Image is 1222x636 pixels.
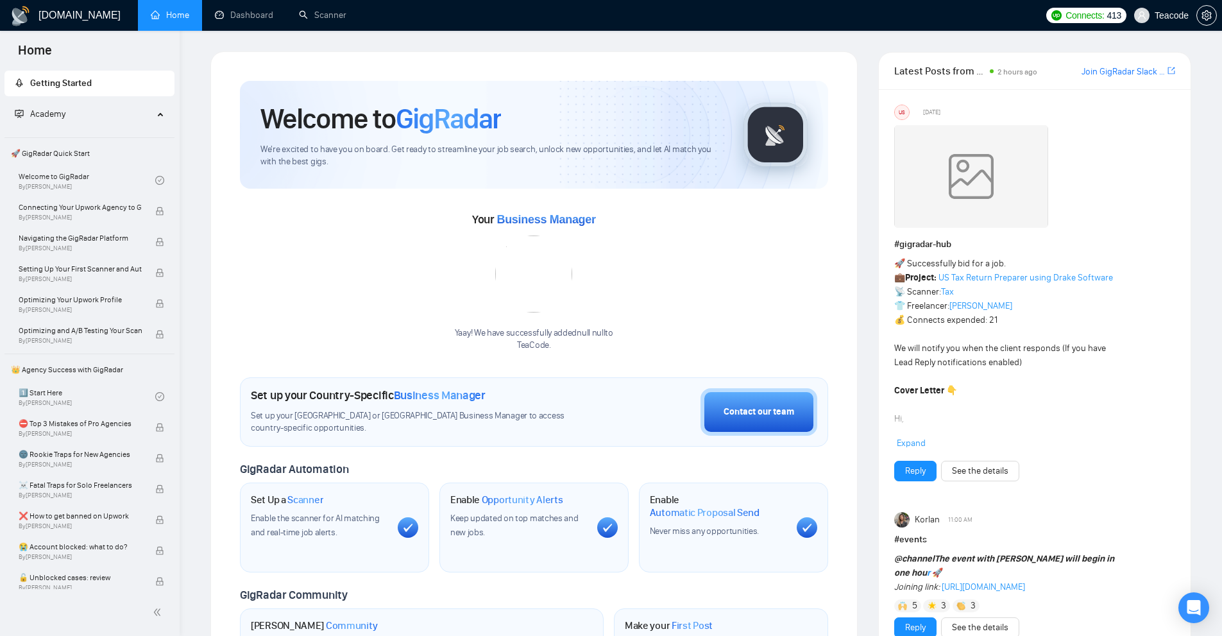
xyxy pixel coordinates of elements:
span: rocket [15,78,24,87]
span: Your [472,212,596,227]
span: Navigating the GigRadar Platform [19,232,142,245]
div: Yaay! We have successfully added null null to [455,327,613,352]
span: 🚀 [932,567,943,578]
span: Latest Posts from the GigRadar Community [894,63,986,79]
span: By [PERSON_NAME] [19,245,142,252]
span: setting [1197,10,1216,21]
span: fund-projection-screen [15,109,24,118]
span: 😭 Account blocked: what to do? [19,540,142,553]
span: By [PERSON_NAME] [19,430,142,438]
span: ☠️ Fatal Traps for Solo Freelancers [19,479,142,492]
span: Enable the scanner for AI matching and real-time job alerts. [251,513,380,538]
h1: Make your [625,619,713,632]
img: error [495,236,572,313]
span: 👑 Agency Success with GigRadar [6,357,173,382]
span: lock [155,577,164,586]
span: Korlan [915,513,940,527]
img: 👏 [956,601,965,610]
a: dashboardDashboard [215,10,273,21]
span: By [PERSON_NAME] [19,214,142,221]
span: lock [155,330,164,339]
h1: Set Up a [251,494,323,506]
a: Join GigRadar Slack Community [1082,65,1165,79]
a: See the details [952,464,1008,478]
span: By [PERSON_NAME] [19,492,142,499]
span: GigRadar Automation [240,462,348,476]
h1: Enable [450,494,563,506]
span: lock [155,237,164,246]
button: Reply [894,461,937,481]
h1: Welcome to [260,101,501,136]
a: Welcome to GigRadarBy[PERSON_NAME] [19,166,155,194]
h1: # events [894,533,1175,547]
span: Setting Up Your First Scanner and Auto-Bidder [19,262,142,275]
span: We're excited to have you on board. Get ready to streamline your job search, unlock new opportuni... [260,144,723,168]
span: Optimizing and A/B Testing Your Scanner for Better Results [19,324,142,337]
span: 11:00 AM [948,514,972,526]
strong: The event with [PERSON_NAME] will begin in one hou [894,553,1114,578]
img: upwork-logo.png [1051,10,1062,21]
span: 🌚 Rookie Traps for New Agencies [19,448,142,461]
span: export [1167,65,1175,76]
span: 413 [1107,8,1121,22]
a: setting [1196,10,1217,21]
a: homeHome [151,10,189,21]
span: By [PERSON_NAME] [19,584,142,592]
h1: [PERSON_NAME] [251,619,378,632]
span: By [PERSON_NAME] [19,275,142,283]
p: TeaCode . [455,339,613,352]
span: lock [155,546,164,555]
span: Getting Started [30,78,92,89]
span: lock [155,454,164,463]
a: Reply [905,464,926,478]
button: setting [1196,5,1217,26]
span: Community [326,619,378,632]
span: Keep updated on top matches and new jobs. [450,513,579,538]
span: By [PERSON_NAME] [19,461,142,468]
span: 🚀 GigRadar Quick Start [6,141,173,166]
span: 3 [971,599,976,612]
button: Contact our team [700,388,817,436]
span: First Post [672,619,713,632]
a: US Tax Return Preparer using Drake Software [938,272,1113,283]
span: By [PERSON_NAME] [19,306,142,314]
span: Automatic Proposal Send [650,506,760,519]
a: Tax [941,286,954,297]
a: export [1167,65,1175,77]
span: Connects: [1065,8,1104,22]
a: r [927,567,930,578]
span: @channel [894,553,935,564]
span: Academy [15,108,65,119]
img: Korlan [894,512,910,528]
strong: Cover Letter 👇 [894,385,957,396]
span: ⛔ Top 3 Mistakes of Pro Agencies [19,417,142,430]
div: Contact our team [724,405,794,419]
span: By [PERSON_NAME] [19,337,142,345]
span: check-circle [155,176,164,185]
span: Opportunity Alerts [482,494,563,506]
img: 🙌 [898,601,907,610]
a: Reply [905,621,926,635]
span: GigRadar [396,101,501,136]
a: searchScanner [299,10,346,21]
div: Open Intercom Messenger [1178,592,1209,623]
span: lock [155,485,164,494]
span: By [PERSON_NAME] [19,522,142,530]
span: lock [155,515,164,524]
img: weqQh+iSagEgQAAAABJRU5ErkJggg== [894,125,1048,228]
span: ❌ How to get banned on Upwork [19,510,142,522]
span: Optimizing Your Upwork Profile [19,293,142,306]
li: Getting Started [4,71,174,96]
a: [URL][DOMAIN_NAME] [942,581,1025,592]
span: check-circle [155,392,164,401]
img: 🌟 [928,601,937,610]
h1: Enable [650,494,786,519]
span: Expand [897,438,926,449]
span: 3 [941,599,946,612]
strong: Project: [905,272,937,283]
h1: Set up your Country-Specific [251,388,486,402]
span: lock [155,299,164,308]
a: 1️⃣ Start HereBy[PERSON_NAME] [19,382,155,411]
em: Joining link: [894,581,940,592]
span: 2 hours ago [997,67,1037,76]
